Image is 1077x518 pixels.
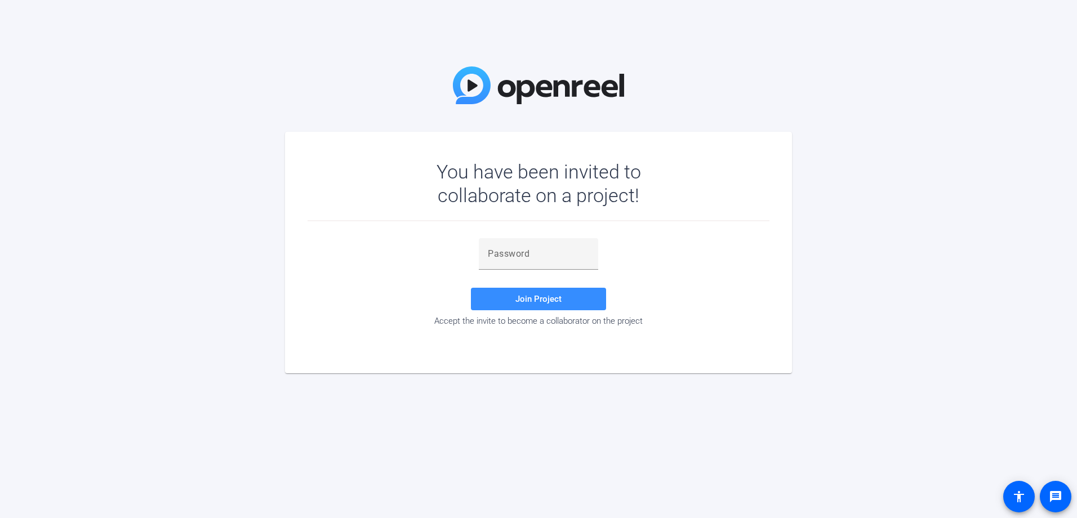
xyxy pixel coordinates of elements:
[471,288,606,310] button: Join Project
[308,316,769,326] div: Accept the invite to become a collaborator on the project
[453,66,624,104] img: OpenReel Logo
[1049,490,1062,503] mat-icon: message
[515,294,562,304] span: Join Project
[488,247,589,261] input: Password
[1012,490,1026,503] mat-icon: accessibility
[404,160,674,207] div: You have been invited to collaborate on a project!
